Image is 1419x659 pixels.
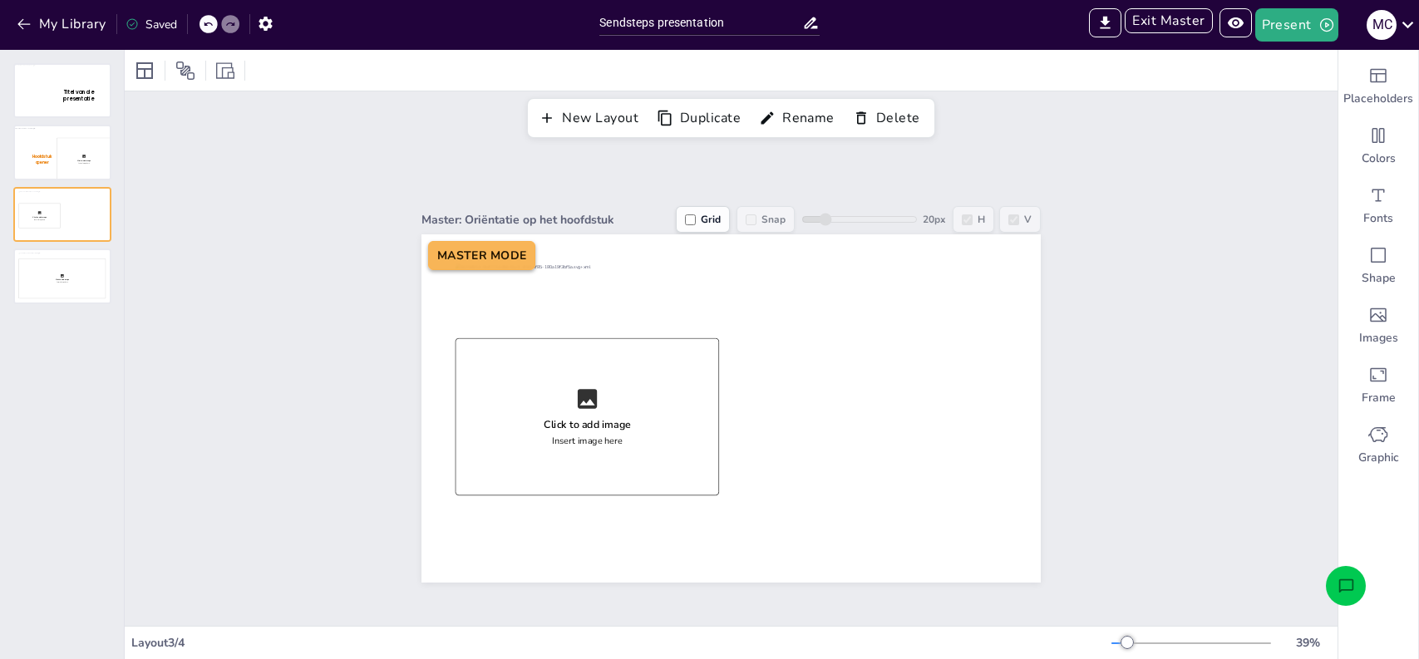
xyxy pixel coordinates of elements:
span: Frame [1362,390,1396,406]
span: Export to PowerPoint [1089,8,1121,42]
input: Insert title [599,11,802,35]
span: Shape [1362,270,1396,287]
span: 20 px [923,212,946,227]
span: Graphic [1358,450,1399,466]
button: M C [1367,8,1397,42]
label: Snap [737,206,795,233]
button: Delete [849,104,928,132]
div: 39 % [1288,634,1328,652]
button: Duplicate [653,104,748,132]
div: Resize presentation [213,57,238,84]
label: V [999,206,1041,233]
div: Layout [131,57,158,84]
div: Saved [126,16,177,33]
div: Insert image here [552,435,623,447]
div: Master: Oriëntatie op het hoofdstuk [421,211,676,229]
div: Images [1338,296,1418,356]
button: Rename [755,104,842,132]
button: My Library [12,11,113,37]
span: Position [175,61,195,81]
div: Colors [1338,116,1418,176]
button: Open assistant chat [1326,566,1366,606]
button: Exit Master [1125,8,1212,33]
span: Exit Master Mode [1125,8,1219,42]
div: Frame [1338,356,1418,416]
div: Fonts [1338,176,1418,236]
div: Click to add image [544,417,631,433]
div: Placeholders [1338,57,1418,116]
div: Graphic [1338,416,1418,475]
div: M C [1367,10,1397,40]
span: Preview Presentation [1219,8,1255,42]
button: New Layout [535,104,646,132]
label: H [953,206,994,233]
span: Placeholders [1343,91,1413,107]
input: Grid [685,214,696,225]
input: H [962,214,973,225]
span: Colors [1362,150,1396,167]
button: Present [1255,8,1338,42]
span: Kijkvraag [770,386,845,408]
input: V [1008,214,1019,225]
input: Snap [746,214,756,225]
span: Fonts [1363,210,1393,227]
label: Grid [676,206,730,233]
div: Shape [1338,236,1418,296]
span: Images [1359,330,1398,347]
div: Layout 3 / 4 [131,634,1111,652]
